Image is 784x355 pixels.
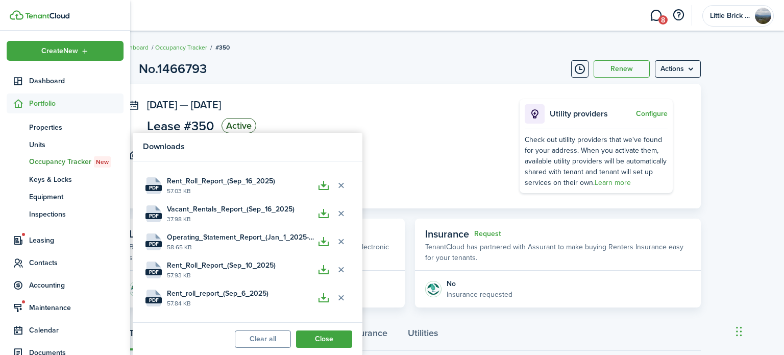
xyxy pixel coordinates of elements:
file-size: 37.98 KB [167,215,315,224]
button: Clear all [235,330,291,348]
file-icon: File [145,177,162,194]
span: Contacts [29,257,124,268]
p: Insurance requested [447,289,512,300]
h3: Downloads [143,140,352,153]
button: Delete file [332,233,350,250]
span: [DATE] [147,97,177,112]
p: TenantCloud has partnered with Assurant to make buying Renters Insurance easy for your tenants. [425,242,691,263]
span: Create New [41,48,78,55]
a: Occupancy TrackerNew [7,153,124,171]
button: Download [315,289,332,306]
button: Open menu [655,60,701,78]
file-icon: File [145,262,162,278]
span: Rent_roll_report_(Sep_6_2025) [167,288,268,299]
span: — [180,97,188,112]
button: Open resource center [670,7,687,24]
div: Check out utility providers that we've found for your address. When you activate them, available ... [525,134,668,188]
a: Units [7,136,124,153]
a: Inspections [7,205,124,223]
a: Properties [7,119,124,136]
div: No [447,278,512,289]
file-extension: pdf [145,241,162,247]
file-extension: pdf [145,269,162,275]
button: Close [296,330,352,348]
file-size: 57.03 KB [167,186,315,196]
button: Download [315,177,332,194]
span: Vacant_Rentals_Report_(Sep_16_2025) [167,204,295,215]
span: New [96,157,109,167]
span: #350 [215,43,230,52]
span: 8 [658,15,668,25]
button: Download [315,205,332,222]
status: Active [222,118,256,133]
file-size: 57.93 KB [167,271,315,280]
a: Occupancy Tracker [155,43,207,52]
img: Little Brick LLC [755,8,771,24]
a: Messaging [646,3,666,29]
button: Download [315,261,332,278]
span: Calendar [29,325,124,336]
span: Little Brick LLC [710,12,751,19]
file-icon: File [145,233,162,250]
span: Inspections [29,209,124,220]
span: Leasing [29,235,124,246]
button: Delete file [332,289,350,306]
span: Properties [29,122,124,133]
file-size: 57.84 KB [167,299,315,308]
span: Dashboard [29,76,124,86]
button: Delete file [332,177,350,194]
img: Insurance protection [425,281,442,297]
span: Equipment [29,192,124,202]
file-icon: File [145,205,162,222]
file-size: 58.65 KB [167,243,315,252]
button: Download [315,233,332,250]
a: Keys & Locks [7,171,124,188]
a: Learn more [595,177,631,188]
button: Timeline [571,60,589,78]
a: Equipment [7,188,124,205]
file-extension: pdf [145,297,162,303]
span: Portfolio [29,98,124,109]
span: Lease #350 [147,120,214,132]
span: [DATE] [191,97,221,112]
span: Keys & Locks [29,174,124,185]
button: Configure [636,110,668,118]
h1: No.1466793 [139,59,207,79]
a: Dashboard [7,71,124,91]
a: Insurance [337,320,398,351]
file-extension: pdf [145,185,162,191]
button: Delete file [332,261,350,278]
file-icon: File [145,290,162,306]
div: Drag [736,316,742,347]
span: Units [29,139,124,150]
button: Open menu [7,41,124,61]
a: Utilities [398,320,448,351]
img: TenantCloud [10,10,23,20]
button: Delete file [332,205,350,222]
img: TenantCloud [25,13,69,19]
span: Rent_Roll_Report_(Sep_10_2025) [167,260,276,271]
span: Operating_Statement_Report_(Jan_1_2025-Jun_30_2025) [167,232,315,243]
p: Utility providers [550,108,633,120]
iframe: Chat Widget [733,306,784,355]
span: Occupancy Tracker [29,156,124,168]
file-extension: pdf [145,213,162,219]
span: Accounting [29,280,124,291]
a: Dashboard [119,43,149,52]
button: Renew [594,60,650,78]
span: Maintenance [29,302,124,313]
span: Rent_Roll_Report_(Sep_16_2025) [167,176,275,186]
menu-btn: Actions [655,60,701,78]
span: Insurance [425,226,469,242]
button: Request [474,230,501,238]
